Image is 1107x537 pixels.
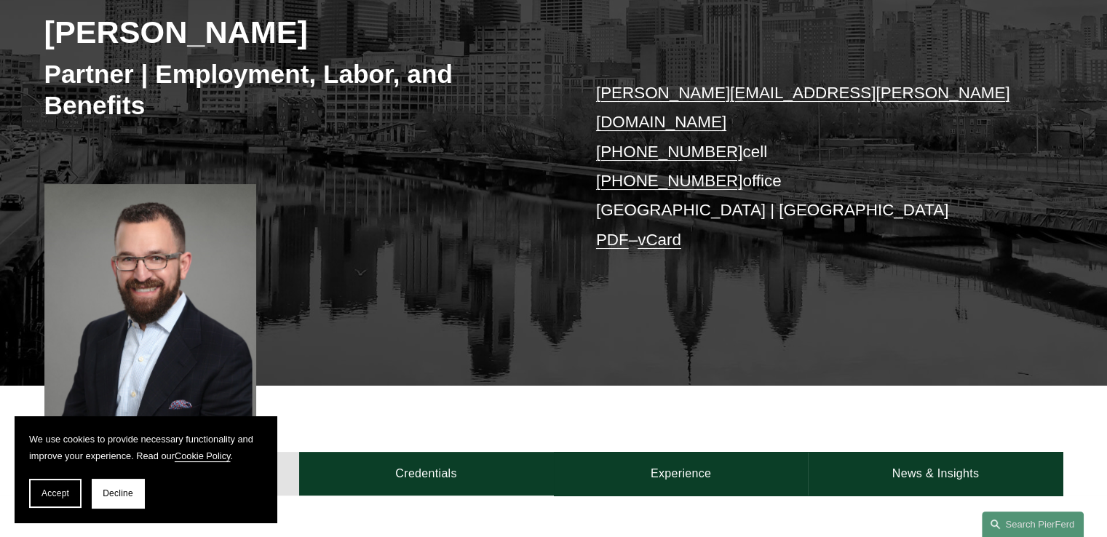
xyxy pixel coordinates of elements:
[554,452,809,496] a: Experience
[44,13,554,51] h2: [PERSON_NAME]
[596,172,743,190] a: [PHONE_NUMBER]
[638,231,681,249] a: vCard
[596,143,743,161] a: [PHONE_NUMBER]
[29,431,262,464] p: We use cookies to provide necessary functionality and improve your experience. Read our .
[982,512,1084,537] a: Search this site
[44,58,554,122] h3: Partner | Employment, Labor, and Benefits
[808,452,1063,496] a: News & Insights
[92,479,144,508] button: Decline
[15,416,277,522] section: Cookie banner
[299,452,554,496] a: Credentials
[41,488,69,498] span: Accept
[596,84,1010,131] a: [PERSON_NAME][EMAIL_ADDRESS][PERSON_NAME][DOMAIN_NAME]
[596,231,629,249] a: PDF
[29,479,82,508] button: Accept
[103,488,133,498] span: Decline
[596,79,1020,255] p: cell office [GEOGRAPHIC_DATA] | [GEOGRAPHIC_DATA] –
[175,450,231,461] a: Cookie Policy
